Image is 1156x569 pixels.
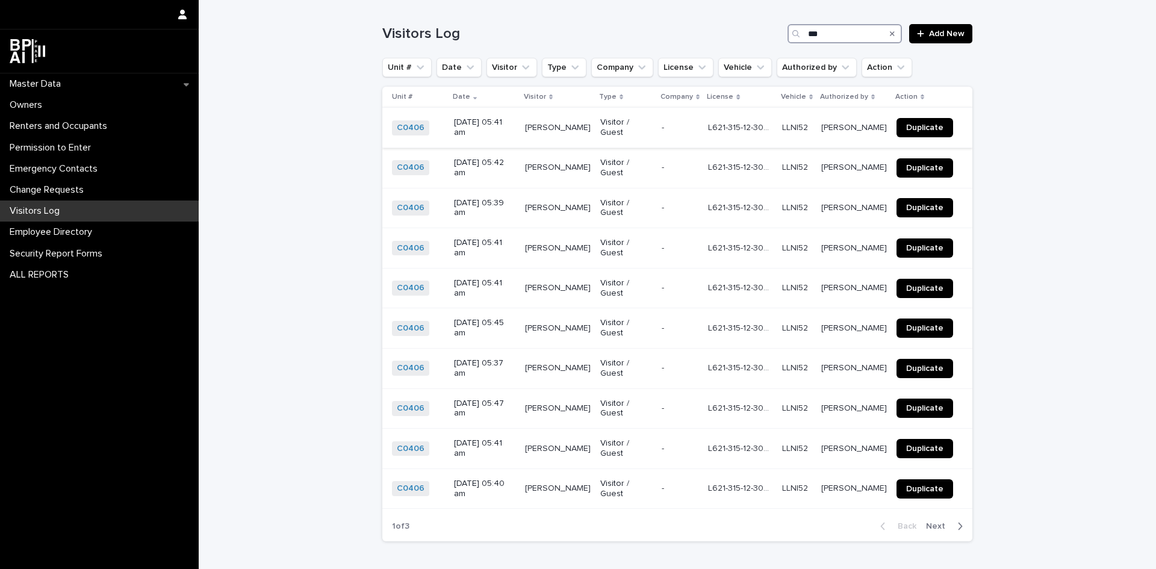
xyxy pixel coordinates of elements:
p: Visitor / Guest [600,158,652,178]
p: LLNI52 [782,160,810,173]
p: - [662,361,667,373]
h1: Visitors Log [382,25,783,43]
p: LLNI52 [782,361,810,373]
p: [PERSON_NAME] [821,441,889,454]
p: [PERSON_NAME] [821,241,889,253]
a: C0406 [397,243,424,253]
a: Duplicate [897,319,953,338]
button: Vehicle [718,58,772,77]
p: - [662,241,667,253]
a: Duplicate [897,479,953,499]
p: Type [599,90,617,104]
span: Back [890,522,916,530]
p: L621-315-12-300-0 [708,361,774,373]
p: ALL REPORTS [5,269,78,281]
p: - [662,401,667,414]
p: Date [453,90,470,104]
p: [DATE] 05:41 am [454,238,515,258]
p: [PERSON_NAME] [821,361,889,373]
input: Search [788,24,902,43]
p: [DATE] 05:39 am [454,198,515,219]
a: C0406 [397,444,424,454]
p: LLNI52 [782,481,810,494]
p: - [662,481,667,494]
p: [DATE] 05:45 am [454,318,515,338]
p: 1 of 3 [382,512,419,541]
p: - [662,160,667,173]
p: Visitor / Guest [600,358,652,379]
p: [PERSON_NAME] [821,160,889,173]
a: Duplicate [897,399,953,418]
tr: C0406 [DATE] 05:41 am[PERSON_NAME][PERSON_NAME] Visitor / Guest-- L621-315-12-300-0L621-315-12-30... [382,268,972,308]
p: L621-315-12-300-0 [708,160,774,173]
button: Back [871,521,921,532]
p: L621-315-12-300-0 [708,481,774,494]
img: dwgmcNfxSF6WIOOXiGgu [10,39,45,63]
a: C0406 [397,483,424,494]
button: Date [437,58,482,77]
p: VALERIO LONDONO [525,160,593,173]
p: VALERIO LONDONO [525,481,593,494]
a: C0406 [397,363,424,373]
p: Visitor / Guest [600,238,652,258]
button: Visitor [486,58,537,77]
p: Visitors Log [5,205,69,217]
p: - [662,120,667,133]
button: Type [542,58,586,77]
p: Visitor / Guest [600,198,652,219]
p: [DATE] 05:41 am [454,278,515,299]
a: Duplicate [897,118,953,137]
tr: C0406 [DATE] 05:41 am[PERSON_NAME][PERSON_NAME] Visitor / Guest-- L621-315-12-300-0L621-315-12-30... [382,429,972,469]
p: Owners [5,99,52,111]
p: L621-315-12-300-0 [708,321,774,334]
button: Next [921,521,972,532]
p: LLNI52 [782,321,810,334]
span: Duplicate [906,164,943,172]
p: L621-315-12-300-0 [708,241,774,253]
p: Unit # [392,90,412,104]
p: [DATE] 05:37 am [454,358,515,379]
p: Renters and Occupants [5,120,117,132]
p: [DATE] 05:42 am [454,158,515,178]
p: Authorized by [820,90,868,104]
p: LLNI52 [782,401,810,414]
p: - [662,441,667,454]
p: Security Report Forms [5,248,112,260]
p: VALERIO LONDONO [525,241,593,253]
span: Add New [929,30,965,38]
p: [DATE] 05:41 am [454,117,515,138]
p: License [707,90,733,104]
a: Duplicate [897,198,953,217]
p: Permission to Enter [5,142,101,154]
a: Duplicate [897,238,953,258]
tr: C0406 [DATE] 05:41 am[PERSON_NAME][PERSON_NAME] Visitor / Guest-- L621-315-12-300-0L621-315-12-30... [382,228,972,269]
p: [PERSON_NAME] [821,201,889,213]
p: Emergency Contacts [5,163,107,175]
p: L621-315-12-300-0 [708,281,774,293]
a: C0406 [397,123,424,133]
p: VALERIO LONDONO [525,281,593,293]
span: Duplicate [906,244,943,252]
button: Unit # [382,58,432,77]
p: [PERSON_NAME] [821,401,889,414]
p: Company [660,90,693,104]
a: Duplicate [897,359,953,378]
p: Visitor / Guest [600,318,652,338]
button: Authorized by [777,58,857,77]
p: LLNI52 [782,201,810,213]
tr: C0406 [DATE] 05:40 am[PERSON_NAME][PERSON_NAME] Visitor / Guest-- L621-315-12-300-0L621-315-12-30... [382,468,972,509]
p: LLNI52 [782,120,810,133]
tr: C0406 [DATE] 05:47 am[PERSON_NAME][PERSON_NAME] Visitor / Guest-- L621-315-12-300-0L621-315-12-30... [382,388,972,429]
a: C0406 [397,323,424,334]
p: L621-315-12-300-0 [708,441,774,454]
p: Visitor / Guest [600,399,652,419]
span: Duplicate [906,404,943,412]
p: VALERIO LONDONO [525,321,593,334]
p: LLNI52 [782,281,810,293]
a: Duplicate [897,279,953,298]
p: LLNI52 [782,441,810,454]
p: Master Data [5,78,70,90]
a: C0406 [397,403,424,414]
p: VALERIO LONDONO [525,201,593,213]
